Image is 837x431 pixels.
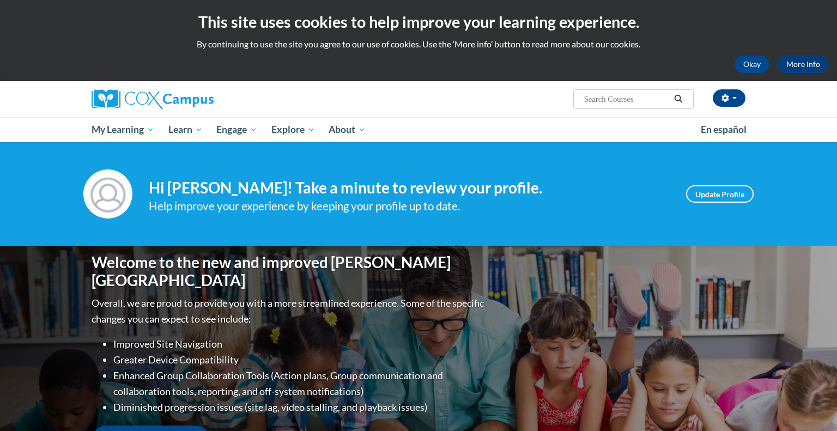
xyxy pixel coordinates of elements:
input: Search Courses [583,93,670,106]
span: Explore [271,123,315,136]
span: Learn [168,123,203,136]
h1: Welcome to the new and improved [PERSON_NAME][GEOGRAPHIC_DATA] [92,253,487,290]
li: Greater Device Compatibility [113,352,487,368]
p: By continuing to use the site you agree to our use of cookies. Use the ‘More info’ button to read... [8,38,829,50]
div: Help improve your experience by keeping your profile up to date. [149,197,670,215]
button: Account Settings [713,89,745,107]
iframe: Button to launch messaging window [793,387,828,422]
img: Cox Campus [92,89,214,109]
a: My Learning [84,117,161,142]
img: Profile Image [83,169,132,218]
span: My Learning [92,123,154,136]
a: Explore [264,117,322,142]
button: Okay [735,56,769,73]
a: En español [694,118,754,141]
span: En español [701,124,747,135]
span: Engage [216,123,257,136]
a: Engage [209,117,264,142]
a: About [322,117,373,142]
a: Cox Campus [92,89,299,109]
li: Improved Site Navigation [113,336,487,352]
span: About [329,123,366,136]
a: More Info [778,56,829,73]
h2: This site uses cookies to help improve your learning experience. [8,11,829,33]
div: Main menu [75,117,762,142]
li: Enhanced Group Collaboration Tools (Action plans, Group communication and collaboration tools, re... [113,368,487,399]
a: Learn [161,117,210,142]
a: Update Profile [686,185,754,203]
li: Diminished progression issues (site lag, video stalling, and playback issues) [113,399,487,415]
p: Overall, we are proud to provide you with a more streamlined experience. Some of the specific cha... [92,295,487,327]
button: Search [670,93,687,106]
h4: Hi [PERSON_NAME]! Take a minute to review your profile. [149,179,670,197]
